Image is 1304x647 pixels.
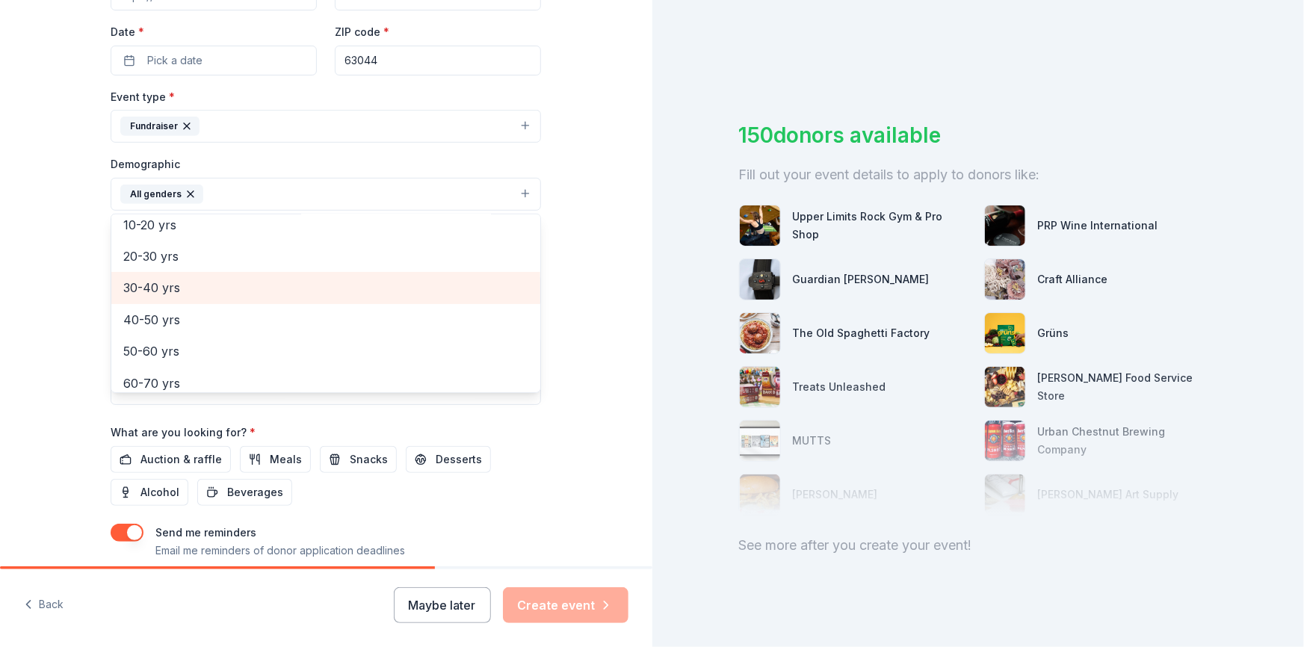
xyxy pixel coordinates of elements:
span: 30-40 yrs [123,278,528,297]
button: All genders [111,178,541,211]
div: All genders [111,214,541,393]
span: 60-70 yrs [123,374,528,393]
div: All genders [120,185,203,204]
span: 50-60 yrs [123,341,528,361]
span: 10-20 yrs [123,215,528,235]
span: 20-30 yrs [123,247,528,266]
span: 40-50 yrs [123,310,528,329]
